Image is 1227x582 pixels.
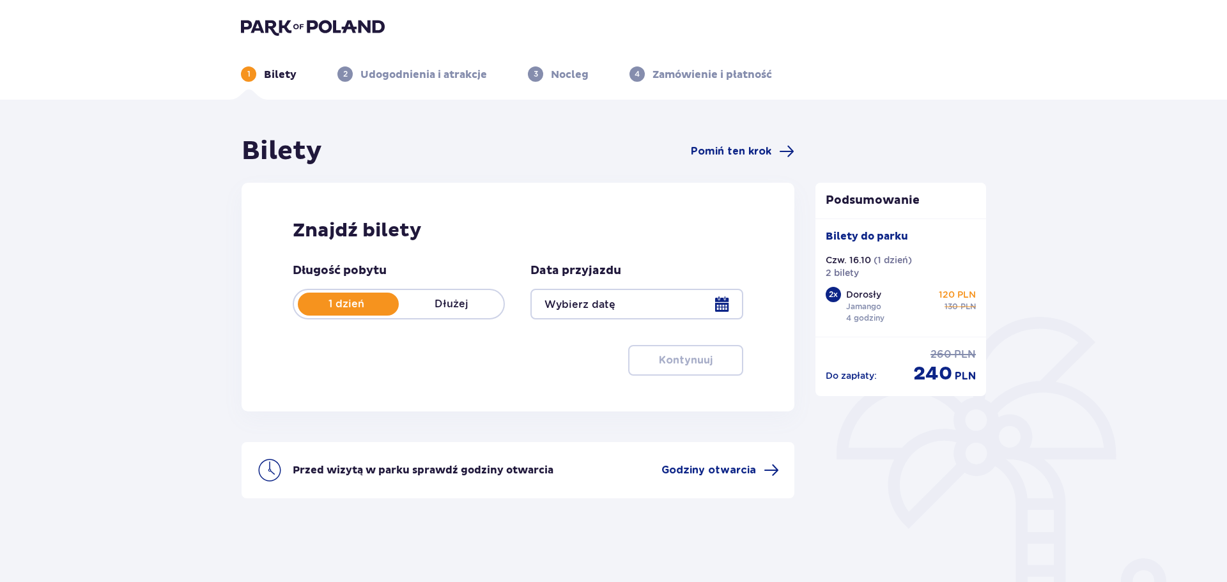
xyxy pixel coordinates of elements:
[930,348,952,362] span: 260
[955,369,976,383] span: PLN
[652,68,772,82] p: Zamówienie i płatność
[826,369,877,382] p: Do zapłaty :
[530,263,621,279] p: Data przyjazdu
[846,288,881,301] p: Dorosły
[628,345,743,376] button: Kontynuuj
[293,218,743,243] h2: Znajdź bilety
[874,254,912,266] p: ( 1 dzień )
[264,68,297,82] p: Bilety
[846,301,881,312] p: Jamango
[913,362,952,386] span: 240
[629,66,772,82] div: 4Zamówienie i płatność
[826,266,859,279] p: 2 bilety
[961,301,976,312] span: PLN
[337,66,487,82] div: 2Udogodnienia i atrakcje
[343,68,348,80] p: 2
[399,297,504,311] p: Dłużej
[826,254,871,266] p: Czw. 16.10
[945,301,958,312] span: 130
[661,463,779,478] a: Godziny otwarcia
[534,68,538,80] p: 3
[247,68,251,80] p: 1
[846,312,884,324] p: 4 godziny
[954,348,976,362] span: PLN
[528,66,589,82] div: 3Nocleg
[241,18,385,36] img: Park of Poland logo
[661,463,756,477] span: Godziny otwarcia
[551,68,589,82] p: Nocleg
[293,263,387,279] p: Długość pobytu
[691,144,794,159] a: Pomiń ten krok
[939,288,976,301] p: 120 PLN
[691,144,771,158] span: Pomiń ten krok
[635,68,640,80] p: 4
[294,297,399,311] p: 1 dzień
[659,353,713,367] p: Kontynuuj
[241,66,297,82] div: 1Bilety
[293,463,553,477] p: Przed wizytą w parku sprawdź godziny otwarcia
[242,135,322,167] h1: Bilety
[360,68,487,82] p: Udogodnienia i atrakcje
[826,287,841,302] div: 2 x
[826,229,908,243] p: Bilety do parku
[815,193,987,208] p: Podsumowanie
